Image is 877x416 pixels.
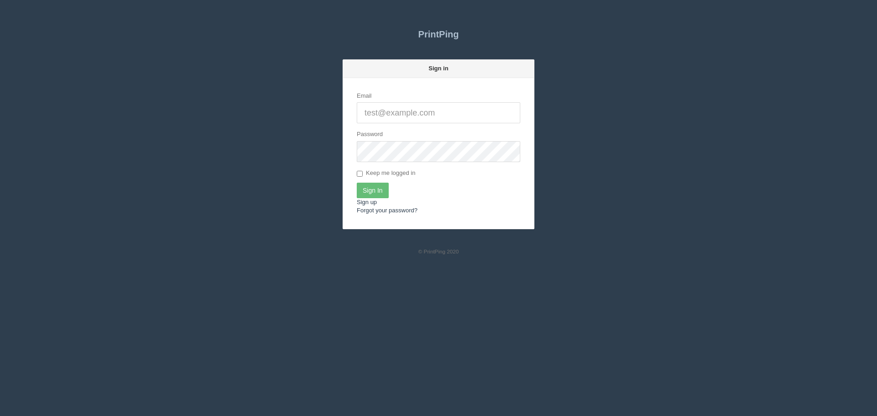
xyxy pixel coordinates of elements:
input: Keep me logged in [357,171,363,177]
label: Keep me logged in [357,169,415,178]
input: Sign In [357,183,389,198]
label: Email [357,92,372,100]
input: test@example.com [357,102,520,123]
small: © PrintPing 2020 [418,248,459,254]
a: PrintPing [343,23,534,46]
strong: Sign in [428,65,448,72]
a: Sign up [357,199,377,205]
label: Password [357,130,383,139]
a: Forgot your password? [357,207,417,214]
